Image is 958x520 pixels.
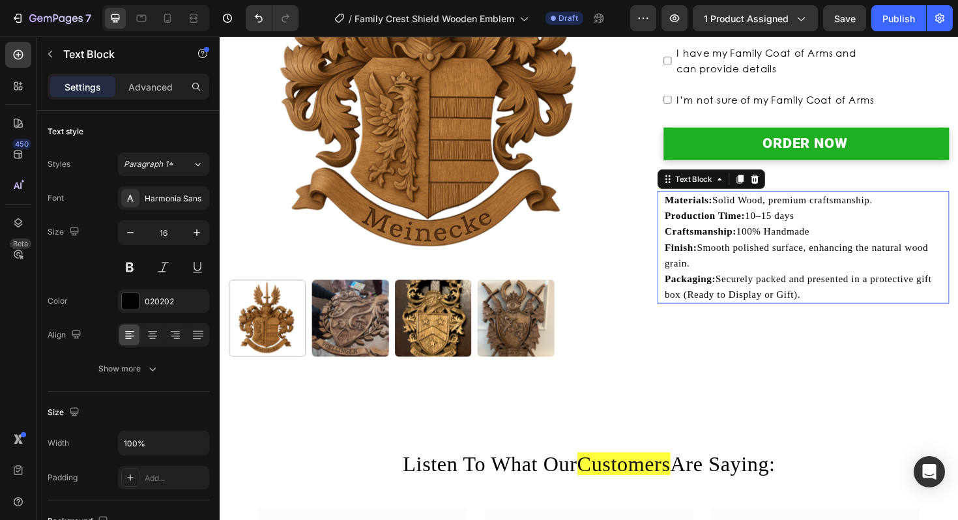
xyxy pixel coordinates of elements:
button: ORDER NOW [470,96,772,131]
div: ORDER NOW [575,102,665,126]
div: Undo/Redo [246,5,298,31]
div: Text Block [480,145,524,157]
div: Size [48,404,82,422]
button: 1 product assigned [693,5,818,31]
button: Paragraph 1* [118,152,209,176]
div: 020202 [145,296,206,308]
span: Customers [379,441,477,465]
span: 1 product assigned [704,12,789,25]
span: Family Crest Shield Wooden Emblem [355,12,514,25]
label: I’m not sure of my Family Coat of Arms [478,53,698,81]
strong: Packaging: [471,251,525,262]
div: Text style [48,126,83,137]
p: 7 [85,10,91,26]
p: Solid Wood, premium craftsmanship. [471,165,771,182]
div: Publish [882,12,915,25]
span: Draft [559,12,578,24]
p: Text Block [63,46,174,62]
span: Save [834,13,856,24]
div: Size [48,224,82,241]
span: / [349,12,352,25]
div: Show more [98,362,159,375]
div: Padding [48,472,78,484]
p: Advanced [128,80,173,94]
strong: Finish: [471,218,505,229]
span: Listen To What Our [194,441,378,465]
button: Publish [871,5,926,31]
p: 10–15 days 100% Handmade [471,182,771,215]
div: Align [48,326,84,344]
input: Auto [119,431,209,455]
button: 7 [5,5,97,31]
p: Settings [65,80,101,94]
div: Color [48,295,68,307]
div: Add... [145,472,206,484]
button: Show more [48,357,209,381]
strong: Production Time: [471,184,557,195]
button: Save [823,5,866,31]
div: Width [48,437,69,449]
p: Smooth polished surface, enhancing the natural wood grain. [471,215,771,248]
p: Securely packed and presented in a protective gift box (Ready to Display or Gift). [471,248,771,282]
iframe: Design area [220,36,958,520]
div: Open Intercom Messenger [914,456,945,487]
span: Paragraph 1* [124,158,173,170]
strong: Craftsmanship: [471,201,547,212]
div: Styles [48,158,70,170]
span: Are Saying: [477,441,588,465]
div: Beta [10,238,31,249]
div: Font [48,192,64,204]
div: Harmonia Sans [145,193,206,205]
div: 450 [12,139,31,149]
strong: Materials: [471,167,521,179]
